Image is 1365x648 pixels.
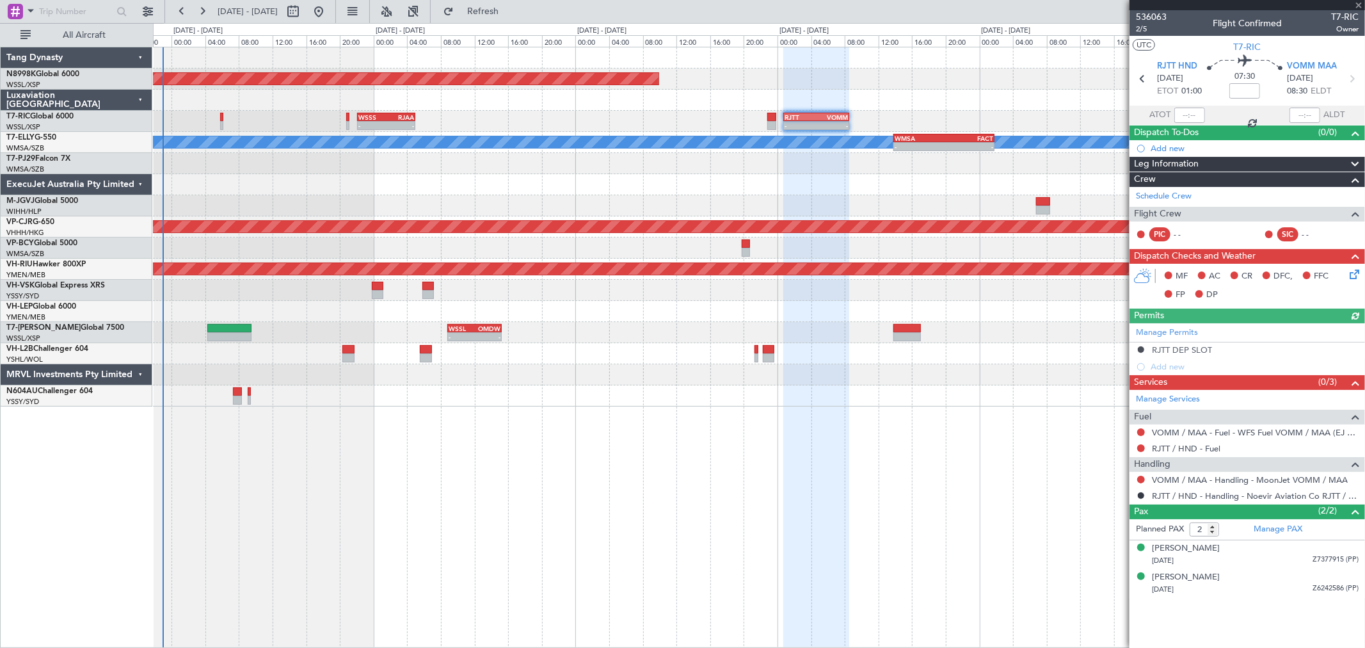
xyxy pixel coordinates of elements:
div: 08:00 [1047,35,1081,47]
div: Add new [1151,143,1359,154]
div: RJTT [785,113,817,121]
span: Owner [1331,24,1359,35]
div: 20:00 [542,35,576,47]
span: [DATE] [1287,72,1313,85]
div: - - [1302,229,1330,240]
div: [DATE] - [DATE] [982,26,1031,36]
div: 04:00 [205,35,239,47]
span: (2/2) [1319,504,1337,517]
div: WMSA [895,134,944,142]
span: ALDT [1323,109,1345,122]
div: VOMM [817,113,849,121]
div: WSSS [358,113,387,121]
span: T7-PJ29 [6,155,35,163]
a: N8998KGlobal 6000 [6,70,79,78]
a: M-JGVJGlobal 5000 [6,197,78,205]
a: T7-RICGlobal 6000 [6,113,74,120]
div: 12:00 [475,35,509,47]
span: FP [1176,289,1185,302]
div: 08:00 [643,35,677,47]
div: Flight Confirmed [1213,17,1282,31]
div: OMDW [474,325,500,332]
a: VH-L2BChallenger 604 [6,345,88,353]
a: T7-[PERSON_NAME]Global 7500 [6,324,124,332]
div: - [474,333,500,341]
button: All Aircraft [14,25,139,45]
div: 16:00 [307,35,340,47]
div: 12:00 [1080,35,1114,47]
span: N604AU [6,387,38,395]
span: T7-RIC [6,113,30,120]
a: WIHH/HLP [6,207,42,216]
span: RJTT HND [1158,60,1198,73]
div: RJAA [386,113,414,121]
a: T7-PJ29Falcon 7X [6,155,70,163]
button: UTC [1133,39,1155,51]
span: M-JGVJ [6,197,35,205]
span: (0/3) [1319,375,1337,389]
span: 2/5 [1136,24,1167,35]
div: - [358,122,387,129]
span: MF [1176,270,1188,283]
div: 12:00 [879,35,913,47]
span: 08:30 [1287,85,1307,98]
div: [DATE] - [DATE] [376,26,425,36]
span: Flight Crew [1134,207,1181,222]
a: WMSA/SZB [6,165,44,174]
span: All Aircraft [33,31,135,40]
a: VOMM / MAA - Handling - MoonJet VOMM / MAA [1152,474,1348,485]
span: [DATE] - [DATE] [218,6,278,17]
span: Fuel [1134,410,1151,425]
a: WSSL/XSP [6,122,40,132]
span: VP-BCY [6,239,34,247]
span: CR [1241,270,1252,283]
span: Crew [1134,172,1156,187]
a: RJTT / HND - Fuel [1152,443,1220,454]
span: ETOT [1158,85,1179,98]
span: FFC [1314,270,1329,283]
span: VP-CJR [6,218,33,226]
span: ELDT [1311,85,1331,98]
a: T7-ELLYG-550 [6,134,56,142]
div: SIC [1277,227,1298,241]
span: DP [1206,289,1218,302]
a: YMEN/MEB [6,312,45,322]
span: T7-ELLY [6,134,35,142]
div: - - [1174,229,1202,240]
div: 12:00 [676,35,710,47]
div: 04:00 [811,35,845,47]
span: N8998K [6,70,36,78]
span: 01:00 [1182,85,1202,98]
span: Services [1134,375,1167,390]
span: 536063 [1136,10,1167,24]
button: Refresh [437,1,514,22]
a: N604AUChallenger 604 [6,387,93,395]
div: - [449,333,474,341]
div: - [895,143,944,150]
div: 08:00 [845,35,879,47]
a: VHHH/HKG [6,228,44,238]
div: 16:00 [1114,35,1148,47]
div: 08:00 [441,35,475,47]
div: 00:00 [374,35,408,47]
div: 00:00 [172,35,205,47]
span: VOMM MAA [1287,60,1337,73]
div: 00:00 [980,35,1014,47]
span: 07:30 [1234,70,1255,83]
span: (0/0) [1319,126,1337,139]
div: 16:00 [508,35,542,47]
span: [DATE] [1152,556,1174,565]
span: [DATE] [1158,72,1184,85]
a: VOMM / MAA - Fuel - WFS Fuel VOMM / MAA (EJ Asia Only) [1152,427,1359,438]
a: Manage Services [1136,393,1200,406]
span: VH-RIU [6,261,33,268]
div: 20:00 [946,35,980,47]
span: [DATE] [1152,585,1174,594]
span: Handling [1134,457,1170,472]
div: 04:00 [407,35,441,47]
input: Trip Number [39,2,113,21]
span: DFC, [1273,270,1293,283]
div: [DATE] - [DATE] [577,26,627,36]
span: T7-RIC [1234,40,1261,54]
a: WMSA/SZB [6,143,44,153]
